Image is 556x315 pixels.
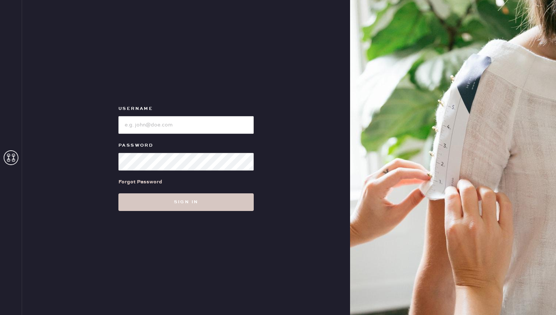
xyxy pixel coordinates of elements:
[118,141,254,150] label: Password
[118,104,254,113] label: Username
[118,171,162,193] a: Forgot Password
[118,116,254,134] input: e.g. john@doe.com
[118,178,162,186] div: Forgot Password
[118,193,254,211] button: Sign in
